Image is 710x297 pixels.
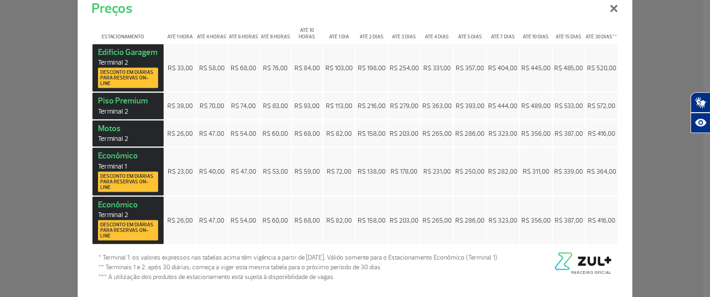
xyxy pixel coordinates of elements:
span: R$ 93,00 [294,102,319,110]
span: R$ 138,00 [358,168,386,176]
span: R$ 520,00 [587,64,616,72]
span: R$ 178,00 [391,168,417,176]
span: R$ 47,00 [231,168,256,176]
span: R$ 231,00 [423,168,451,176]
span: R$ 444,00 [488,102,517,110]
span: R$ 254,00 [390,64,419,72]
span: R$ 53,00 [263,168,288,176]
span: R$ 339,00 [554,168,583,176]
th: Até 5 dias [454,19,486,43]
th: Até 8 horas [260,19,291,43]
span: Desconto em diárias para reservas on-line [100,70,156,86]
th: Até 10 dias [520,19,552,43]
span: R$ 323,00 [489,129,517,137]
span: ** Terminais 1 e 2: após 30 diárias, começa a viger esta mesma tabela para o próximo período de 3... [98,262,499,272]
span: R$ 68,00 [231,64,256,72]
th: Até 4 dias [421,19,453,43]
strong: Edifício Garagem [98,47,158,88]
span: Terminal 2 [98,107,158,115]
span: R$ 40,00 [199,168,225,176]
span: R$ 485,00 [554,64,583,72]
span: R$ 416,00 [588,129,615,137]
span: R$ 393,00 [456,102,484,110]
span: Desconto em diárias para reservas on-line [100,173,156,190]
button: Abrir tradutor de língua de sinais. [691,92,710,113]
span: Terminal 2 [98,134,158,143]
span: *** A utilização dos produtos de estacionamento está sujeita à disponibilidade de vagas. [98,272,499,282]
span: R$ 387,00 [555,129,583,137]
span: R$ 533,00 [555,102,583,110]
span: R$ 572,00 [588,102,615,110]
span: R$ 363,00 [422,102,452,110]
span: R$ 404,00 [488,64,517,72]
button: Abrir recursos assistivos. [691,113,710,133]
span: R$ 74,00 [231,102,256,110]
span: R$ 387,00 [555,216,583,224]
span: R$ 323,00 [489,216,517,224]
span: Parceiro Oficial [571,270,612,275]
span: R$ 70,00 [200,102,224,110]
strong: Econômico [98,199,158,241]
span: R$ 82,00 [326,129,352,137]
span: R$ 158,00 [358,129,386,137]
span: R$ 356,00 [521,216,551,224]
span: R$ 489,00 [521,102,551,110]
span: R$ 356,00 [521,129,551,137]
span: R$ 54,00 [231,129,256,137]
th: Até 1 hora [165,19,196,43]
strong: Piso Premium [98,96,158,116]
span: Terminal 1 [98,162,158,170]
span: R$ 103,00 [325,64,353,72]
span: R$ 84,00 [294,64,320,72]
span: R$ 47,00 [199,129,224,137]
span: R$ 59,00 [294,168,320,176]
span: R$ 26,00 [167,129,193,137]
th: Até 1 dia [323,19,355,43]
span: R$ 54,00 [231,216,256,224]
span: R$ 39,00 [167,102,193,110]
span: R$ 250,00 [455,168,484,176]
th: Até 15 dias [553,19,585,43]
span: R$ 68,00 [294,216,320,224]
span: R$ 47,00 [199,216,224,224]
th: Até 2 dias [355,19,387,43]
span: R$ 113,00 [326,102,352,110]
span: R$ 279,00 [390,102,418,110]
span: R$ 76,00 [263,64,288,72]
span: R$ 265,00 [422,216,452,224]
span: R$ 72,00 [327,168,351,176]
span: R$ 286,00 [455,129,484,137]
span: R$ 82,00 [326,216,352,224]
span: R$ 203,00 [390,216,418,224]
span: R$ 23,00 [168,168,193,176]
span: * Terminal 1: os valores expressos nas tabelas acima têm vigência a partir de [DATE]. Válido some... [98,253,499,262]
span: R$ 416,00 [588,216,615,224]
strong: Motos [98,123,158,143]
span: R$ 311,00 [523,168,549,176]
span: R$ 203,00 [390,129,418,137]
span: R$ 68,00 [294,129,320,137]
span: R$ 198,00 [358,64,386,72]
span: R$ 286,00 [455,216,484,224]
span: R$ 216,00 [358,102,386,110]
span: Terminal 2 [98,58,158,67]
span: R$ 83,00 [263,102,288,110]
span: R$ 445,00 [521,64,551,72]
span: Desconto em diárias para reservas on-line [100,222,156,239]
span: R$ 26,00 [167,216,193,224]
span: R$ 282,00 [488,168,517,176]
span: Terminal 2 [98,211,158,219]
span: R$ 331,00 [423,64,451,72]
th: Até 10 horas [292,19,323,43]
span: R$ 60,00 [263,129,288,137]
span: R$ 357,00 [456,64,484,72]
span: R$ 33,00 [168,64,193,72]
span: R$ 60,00 [263,216,288,224]
div: Plugin de acessibilidade da Hand Talk. [691,92,710,133]
th: Até 3 dias [388,19,420,43]
th: Até 30 dias** [586,19,618,43]
th: Estacionamento [92,19,164,43]
strong: Econômico [98,151,158,192]
th: Até 7 dias [487,19,519,43]
th: Até 4 horas [196,19,227,43]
